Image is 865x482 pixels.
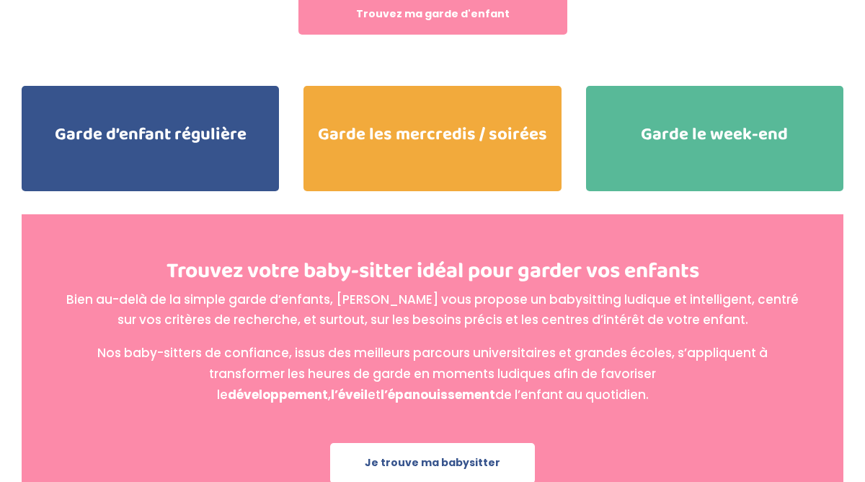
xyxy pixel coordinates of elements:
[303,126,561,151] h2: Garde les mercredis / soirées
[65,260,800,289] h2: Trouvez votre baby-sitter idéal pour garder vos enfants
[65,343,800,406] p: Nos baby-sitters de confiance, issus des meilleurs parcours universitaires et grandes écoles, s’a...
[331,386,368,403] strong: l’éveil
[65,289,800,343] p: Bien au-delà de la simple garde d’enfants, [PERSON_NAME] vous propose un babysitting ludique et i...
[22,126,279,151] h2: Garde d’enfant régulière
[381,386,495,403] strong: l’épanouissement
[586,126,843,151] h2: Garde le week-end
[228,386,328,403] strong: développement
